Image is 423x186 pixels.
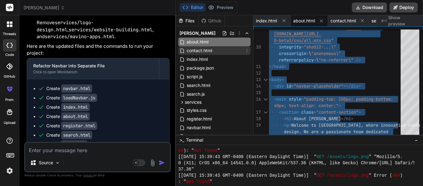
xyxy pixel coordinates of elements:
span: = [306,51,309,56]
div: Create [46,113,90,120]
span: head [274,64,284,69]
span: h1 [286,116,291,121]
span: [DOMAIN_NAME][URL]. [274,31,321,37]
span: contact.html [330,18,356,24]
span: " Error ( [369,172,392,179]
span: 404 [392,172,400,179]
span: register.html [186,115,212,123]
span: referrerpolicy [279,57,314,63]
span: Not found [186,179,210,185]
span: " [331,38,334,43]
span: "content-section" [316,109,358,115]
span: section [281,109,299,115]
code: services/website-building.html [69,27,152,33]
span: body [271,77,281,82]
span: 0 (X11; CrOS x86_64 14541.0.0) AppleWebKit/537.36 (KHTML, like Gecko) Chrome/[URL] Safari/5 [178,160,416,166]
span: = [314,57,316,63]
div: Refactor Navbar into Separate File [33,63,153,69]
span: GET [316,154,324,160]
span: "padding-top: 100px; padding-bottom: [304,96,393,102]
div: Click to open Workbench [33,70,153,75]
code: services/logo-design.html [37,20,94,33]
div: Create [46,104,90,110]
span: privacy [83,173,94,177]
span: package.json [186,64,215,72]
span: [PERSON_NAME] [180,30,216,36]
span: "no-referrer\" [319,57,353,63]
span: < [284,116,286,121]
div: 16 [253,96,261,102]
span: div [351,83,358,89]
span: \ [309,51,311,56]
span: Welcome to [GEOGRAPHIC_DATA], where innovation meets [291,122,421,128]
span: < [279,109,281,115]
span: /assets/logo.png [327,154,369,160]
span: " [217,147,220,154]
div: Create [46,123,97,129]
span: [[DATE] 15:39:43 GMT-0400 (Eastern Daylight Time)] " [178,154,316,160]
span: < [284,122,286,128]
span: ) [400,172,403,179]
span: script.js [186,73,203,80]
div: 19 [253,122,261,129]
code: navbar.html [61,84,92,93]
span: </ [341,116,346,121]
button: − [413,135,419,145]
div: 12 [253,70,261,76]
label: Upload [4,120,16,125]
span: search.js [186,90,205,98]
code: search.html [61,131,92,139]
span: services [185,99,202,105]
span: = [301,96,304,102]
button: Preview [206,3,236,12]
div: Click to collapse the range. [262,96,270,102]
li: : Remove , , and . [32,12,170,40]
span: </ [269,64,274,69]
div: 11 [253,63,261,70]
span: = [301,44,304,50]
span: " [210,179,212,185]
span: = [291,83,294,89]
span: >_ [180,137,184,143]
span: about.html [293,18,315,24]
span: "sha512-...\" [304,44,336,50]
code: loadNavbar.js [61,94,97,102]
span: contact.html [186,47,213,54]
div: Files [176,18,198,24]
span: > [284,64,286,69]
span: /> [356,57,361,63]
div: Click to collapse the range. [262,76,270,83]
code: services/mavino-apps.html [45,34,115,40]
span: search.html [371,18,395,24]
span: class [301,109,314,115]
span: < [274,96,276,102]
span: Terminal [186,137,203,143]
span: index.html [256,18,277,24]
span: > [358,83,361,89]
div: Github [199,18,224,24]
span: index.html [186,56,208,63]
img: Pick Models [55,160,60,166]
img: settings [4,166,15,176]
span: > [351,116,353,121]
code: about.html [61,112,90,120]
img: attachment [149,159,156,166]
span: styles.css [186,107,207,114]
span: > [289,122,291,128]
span: > [358,109,361,115]
div: 14 [253,83,261,89]
span: : " [178,179,186,185]
span: h1 [346,116,351,121]
span: [[DATE] 15:39:43 GMT-0400 (Eastern Daylight Time)] " [178,172,316,179]
span: integrity [279,44,301,50]
span: ></ [343,83,351,89]
span: − [415,137,418,143]
label: prem [5,97,14,102]
label: code [5,52,14,57]
div: 15 [253,89,261,96]
div: 10 [253,44,261,50]
div: 17 [253,109,261,116]
code: script.js [61,140,87,148]
span: GET [316,172,324,179]
span: < [269,77,271,82]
